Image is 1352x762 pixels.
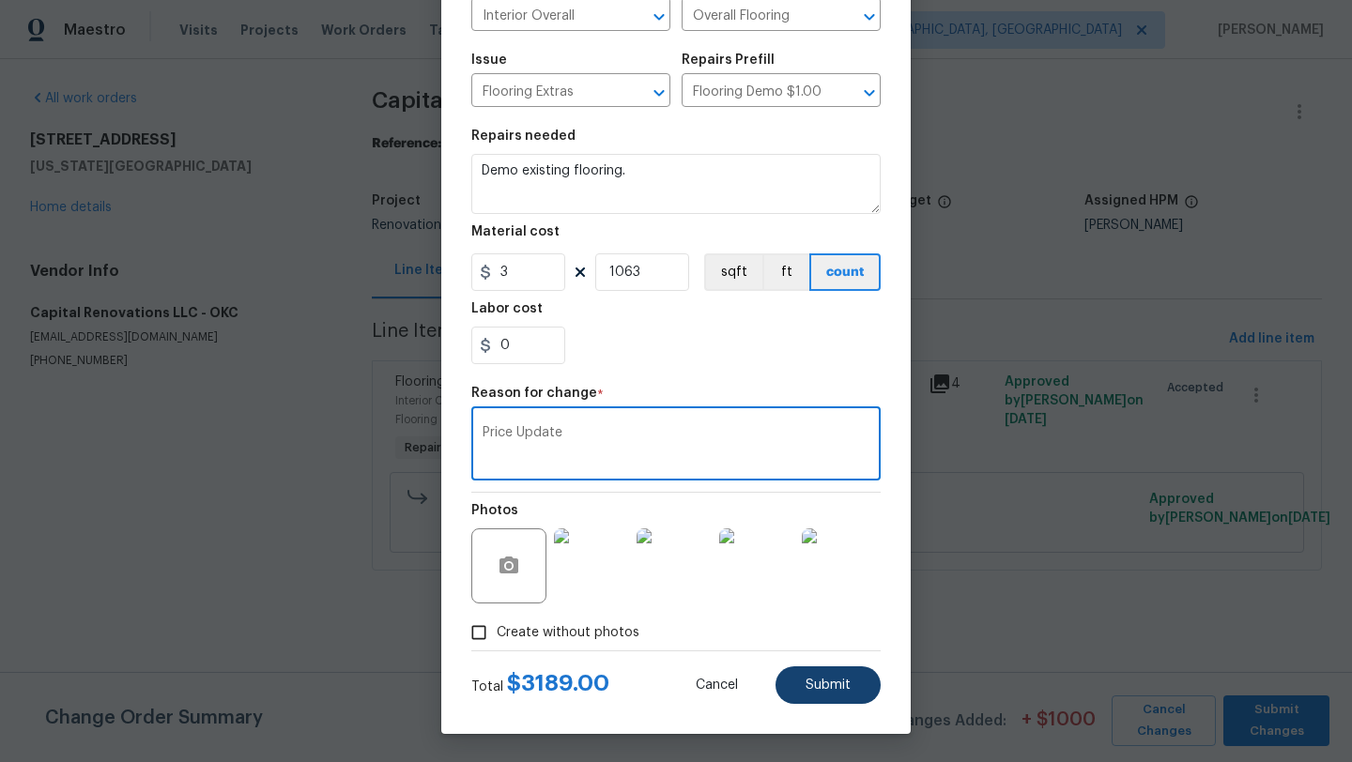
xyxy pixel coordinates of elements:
h5: Repairs Prefill [682,53,775,67]
button: ft [762,253,809,291]
button: Open [646,4,672,30]
button: Open [856,4,883,30]
button: Open [856,80,883,106]
span: Cancel [696,678,738,693]
textarea: Price Update [483,426,869,465]
span: Create without photos [497,623,639,643]
div: Total [471,674,609,696]
h5: Issue [471,53,507,67]
h5: Labor cost [471,302,543,315]
span: $ 3189.00 [507,672,609,694]
button: sqft [704,253,762,291]
h5: Repairs needed [471,130,576,143]
button: count [809,253,881,291]
span: Submit [806,678,851,693]
button: Open [646,80,672,106]
button: Cancel [666,666,768,704]
button: Submit [776,666,881,704]
textarea: Demo existing flooring. [471,154,881,214]
h5: Material cost [471,225,560,238]
h5: Reason for change [471,387,597,400]
h5: Photos [471,504,518,517]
